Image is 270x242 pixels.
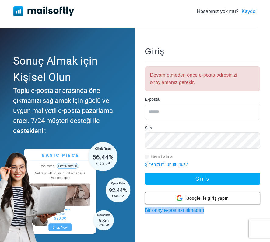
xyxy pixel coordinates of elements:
button: Giriş [145,173,261,185]
span: Google ile giriş yapın [186,195,229,202]
button: Google ile giriş yapın [145,192,261,204]
a: Kaydol [242,8,257,15]
div: Hesabınız yok mu? [197,8,257,15]
label: Beni hatırla [151,153,173,160]
a: Şifrenizi mi unuttunuz? [145,162,188,167]
span: Giriş [145,47,165,56]
img: Mailsoftly [13,6,74,16]
div: Devam etmeden önce e-posta adresinizi onaylamanız gerekir. [145,66,261,91]
div: Toplu e-postalar arasında öne çıkmanızı sağlamak için güçlü ve uygun maliyetli e-posta pazarlama ... [13,86,119,136]
label: Şifre [145,125,154,131]
a: Bir onay e-postası almadım [145,208,204,213]
div: Sonuç Almak için Kişisel Olun [13,53,119,86]
label: E-posta [145,96,160,103]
